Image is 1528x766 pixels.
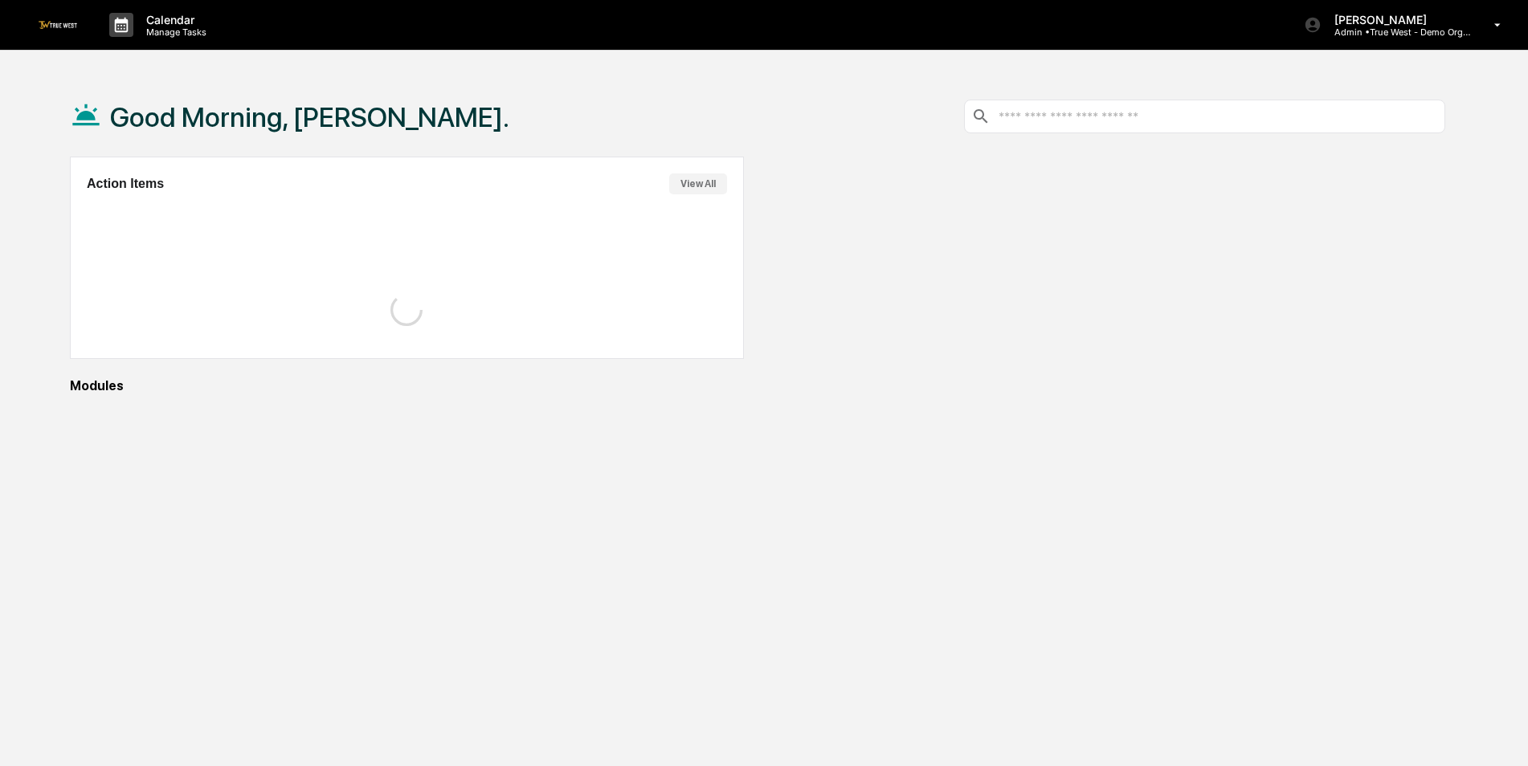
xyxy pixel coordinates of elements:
[133,13,214,26] p: Calendar
[1322,13,1471,26] p: [PERSON_NAME]
[87,177,164,191] h2: Action Items
[133,26,214,38] p: Manage Tasks
[1322,26,1471,38] p: Admin • True West - Demo Organization
[39,21,77,28] img: logo
[70,378,1445,393] div: Modules
[669,173,727,194] button: View All
[110,101,509,133] h1: Good Morning, [PERSON_NAME].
